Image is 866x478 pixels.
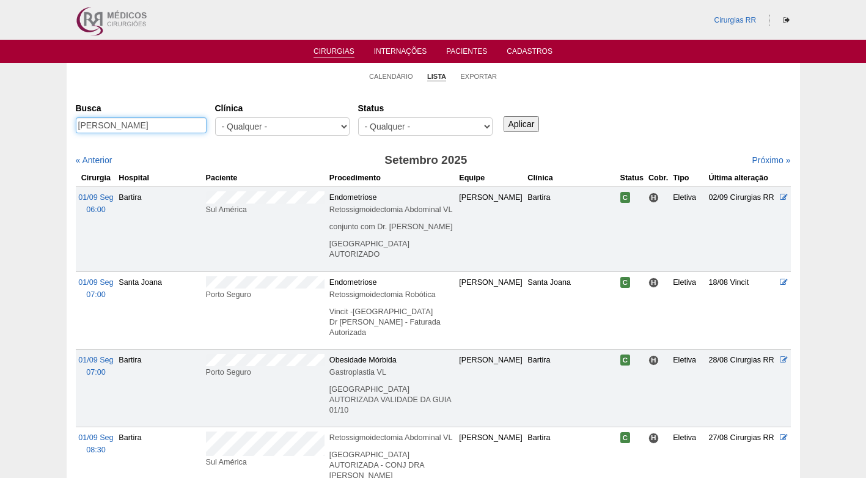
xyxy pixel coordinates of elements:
[648,433,659,443] span: Hospital
[78,433,113,442] span: 01/09 Seg
[525,271,617,349] td: Santa Joana
[206,456,325,468] div: Sul América
[78,193,113,214] a: 01/09 Seg 06:00
[329,307,454,338] p: Vincit -[GEOGRAPHIC_DATA] Dr [PERSON_NAME] - Faturada Autorizada
[670,186,706,271] td: Eletiva
[78,278,113,287] span: 01/09 Seg
[78,193,113,202] span: 01/09 Seg
[76,117,207,133] input: Digite os termos que você deseja procurar.
[78,356,113,364] span: 01/09 Seg
[369,72,413,81] a: Calendário
[206,366,325,378] div: Porto Seguro
[204,169,327,187] th: Paciente
[620,355,631,366] span: Confirmada
[206,289,325,301] div: Porto Seguro
[620,432,631,443] span: Confirmada
[457,169,525,187] th: Equipe
[116,349,203,427] td: Bartira
[457,271,525,349] td: [PERSON_NAME]
[329,289,454,301] div: Retossigmoidectomia Robótica
[648,193,659,203] span: Hospital
[358,102,493,114] label: Status
[206,204,325,216] div: Sul América
[329,222,454,232] p: conjunto com Dr. [PERSON_NAME]
[752,155,790,165] a: Próximo »
[215,102,350,114] label: Clínica
[525,349,617,427] td: Bartira
[327,169,457,187] th: Procedimento
[670,271,706,349] td: Eletiva
[706,186,778,271] td: 02/09 Cirurgias RR
[646,169,670,187] th: Cobr.
[329,204,454,216] div: Retossigmoidectomia Abdominal VL
[76,155,112,165] a: « Anterior
[78,433,113,454] a: 01/09 Seg 08:30
[327,271,457,349] td: Endometriose
[329,366,454,378] div: Gastroplastia VL
[86,446,106,454] span: 08:30
[457,186,525,271] td: [PERSON_NAME]
[706,349,778,427] td: 28/08 Cirurgias RR
[86,368,106,377] span: 07:00
[620,277,631,288] span: Confirmada
[327,186,457,271] td: Endometriose
[525,186,617,271] td: Bartira
[780,356,788,364] a: Editar
[706,271,778,349] td: 18/08 Vincit
[314,47,354,57] a: Cirurgias
[78,278,113,299] a: 01/09 Seg 07:00
[329,432,454,444] div: Retossigmoidectomia Abdominal VL
[86,205,106,214] span: 06:00
[78,356,113,377] a: 01/09 Seg 07:00
[714,16,756,24] a: Cirurgias RR
[329,384,454,416] p: [GEOGRAPHIC_DATA] AUTORIZADA VALIDADE DA GUIA 01/10
[670,169,706,187] th: Tipo
[525,169,617,187] th: Clínica
[327,349,457,427] td: Obesidade Mórbida
[780,193,788,202] a: Editar
[247,152,604,169] h3: Setembro 2025
[446,47,487,59] a: Pacientes
[116,186,203,271] td: Bartira
[76,102,207,114] label: Busca
[116,169,203,187] th: Hospital
[427,72,446,81] a: Lista
[780,433,788,442] a: Editar
[457,349,525,427] td: [PERSON_NAME]
[507,47,552,59] a: Cadastros
[670,349,706,427] td: Eletiva
[116,271,203,349] td: Santa Joana
[86,290,106,299] span: 07:00
[620,192,631,203] span: Confirmada
[76,169,117,187] th: Cirurgia
[648,278,659,288] span: Hospital
[618,169,647,187] th: Status
[783,17,790,24] i: Sair
[460,72,497,81] a: Exportar
[329,239,454,260] p: [GEOGRAPHIC_DATA] AUTORIZADO
[648,355,659,366] span: Hospital
[706,169,778,187] th: Última alteração
[374,47,427,59] a: Internações
[504,116,540,132] input: Aplicar
[780,278,788,287] a: Editar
